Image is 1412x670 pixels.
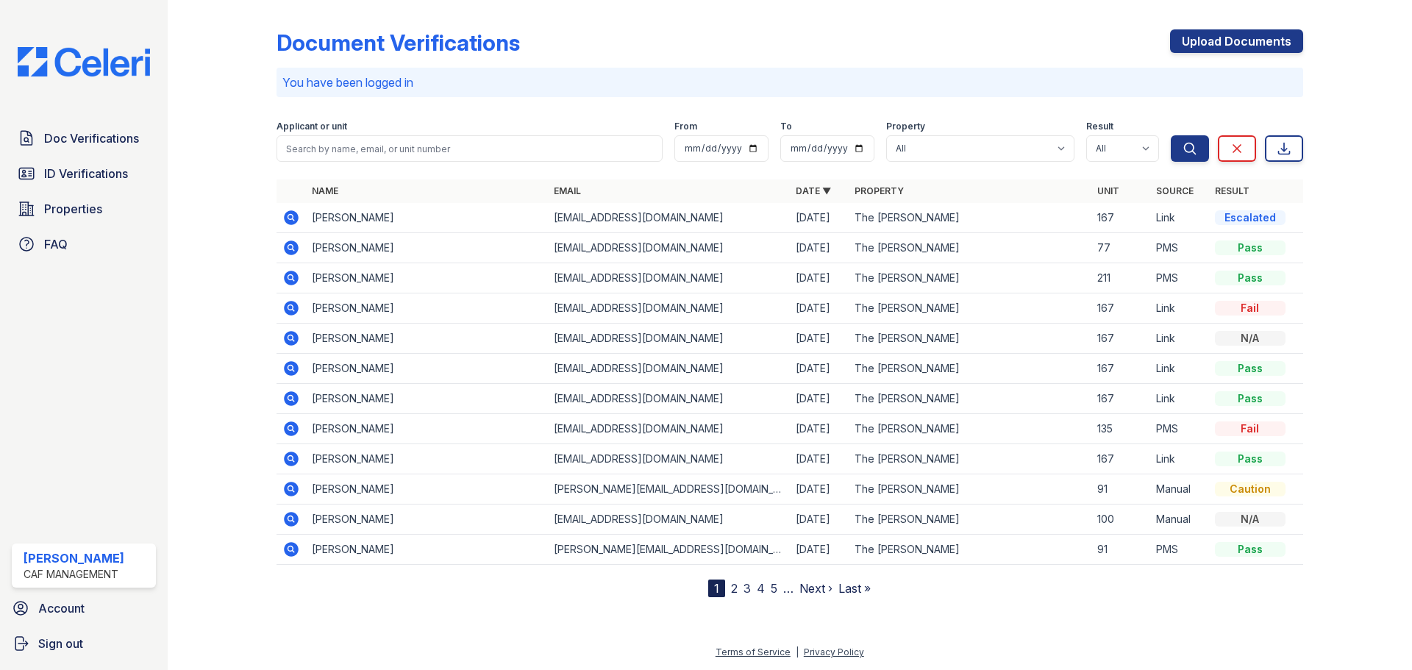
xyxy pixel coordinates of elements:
td: [DATE] [790,444,849,474]
td: [EMAIL_ADDRESS][DOMAIN_NAME] [548,505,790,535]
div: Pass [1215,391,1286,406]
a: Properties [12,194,156,224]
a: Privacy Policy [804,646,864,657]
a: 2 [731,581,738,596]
div: Caution [1215,482,1286,496]
td: PMS [1150,263,1209,293]
td: Manual [1150,474,1209,505]
td: [DATE] [790,474,849,505]
a: Next › [799,581,832,596]
td: Link [1150,354,1209,384]
td: [PERSON_NAME][EMAIL_ADDRESS][DOMAIN_NAME] [548,474,790,505]
a: Property [855,185,904,196]
input: Search by name, email, or unit number [277,135,663,162]
td: The [PERSON_NAME] [849,414,1091,444]
label: Result [1086,121,1113,132]
td: [PERSON_NAME] [306,505,548,535]
td: The [PERSON_NAME] [849,293,1091,324]
td: 167 [1091,444,1150,474]
td: [PERSON_NAME] [306,384,548,414]
label: Property [886,121,925,132]
td: The [PERSON_NAME] [849,535,1091,565]
td: 167 [1091,203,1150,233]
td: Link [1150,384,1209,414]
span: Doc Verifications [44,129,139,147]
td: PMS [1150,233,1209,263]
div: N/A [1215,512,1286,527]
td: Link [1150,444,1209,474]
td: [DATE] [790,203,849,233]
td: The [PERSON_NAME] [849,203,1091,233]
td: [PERSON_NAME] [306,263,548,293]
div: Pass [1215,240,1286,255]
td: Link [1150,324,1209,354]
a: Name [312,185,338,196]
td: 167 [1091,384,1150,414]
div: Pass [1215,361,1286,376]
td: [EMAIL_ADDRESS][DOMAIN_NAME] [548,263,790,293]
a: Unit [1097,185,1119,196]
td: The [PERSON_NAME] [849,233,1091,263]
button: Sign out [6,629,162,658]
td: The [PERSON_NAME] [849,384,1091,414]
td: [PERSON_NAME][EMAIL_ADDRESS][DOMAIN_NAME] [548,535,790,565]
td: The [PERSON_NAME] [849,324,1091,354]
td: [DATE] [790,414,849,444]
label: To [780,121,792,132]
div: [PERSON_NAME] [24,549,124,567]
td: Link [1150,203,1209,233]
td: 135 [1091,414,1150,444]
td: 91 [1091,535,1150,565]
span: Account [38,599,85,617]
span: Properties [44,200,102,218]
a: Result [1215,185,1249,196]
td: [DATE] [790,354,849,384]
span: Sign out [38,635,83,652]
div: Document Verifications [277,29,520,56]
td: 211 [1091,263,1150,293]
td: [PERSON_NAME] [306,535,548,565]
td: Manual [1150,505,1209,535]
td: [DATE] [790,233,849,263]
td: [DATE] [790,293,849,324]
td: [DATE] [790,324,849,354]
div: CAF Management [24,567,124,582]
a: 5 [771,581,777,596]
div: Fail [1215,301,1286,316]
td: [DATE] [790,263,849,293]
div: Pass [1215,452,1286,466]
td: The [PERSON_NAME] [849,263,1091,293]
a: Upload Documents [1170,29,1303,53]
td: [PERSON_NAME] [306,354,548,384]
a: Last » [838,581,871,596]
a: 3 [744,581,751,596]
td: [DATE] [790,535,849,565]
td: [PERSON_NAME] [306,324,548,354]
td: The [PERSON_NAME] [849,444,1091,474]
a: Source [1156,185,1194,196]
span: ID Verifications [44,165,128,182]
td: Link [1150,293,1209,324]
span: FAQ [44,235,68,253]
td: [EMAIL_ADDRESS][DOMAIN_NAME] [548,203,790,233]
div: Pass [1215,542,1286,557]
a: ID Verifications [12,159,156,188]
a: Date ▼ [796,185,831,196]
td: 167 [1091,354,1150,384]
a: Account [6,594,162,623]
td: [EMAIL_ADDRESS][DOMAIN_NAME] [548,354,790,384]
td: 167 [1091,324,1150,354]
td: PMS [1150,535,1209,565]
td: The [PERSON_NAME] [849,354,1091,384]
td: The [PERSON_NAME] [849,474,1091,505]
td: 100 [1091,505,1150,535]
div: | [796,646,799,657]
td: [DATE] [790,384,849,414]
td: The [PERSON_NAME] [849,505,1091,535]
td: [EMAIL_ADDRESS][DOMAIN_NAME] [548,384,790,414]
td: [EMAIL_ADDRESS][DOMAIN_NAME] [548,233,790,263]
td: 77 [1091,233,1150,263]
td: [PERSON_NAME] [306,233,548,263]
a: Doc Verifications [12,124,156,153]
a: Terms of Service [716,646,791,657]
